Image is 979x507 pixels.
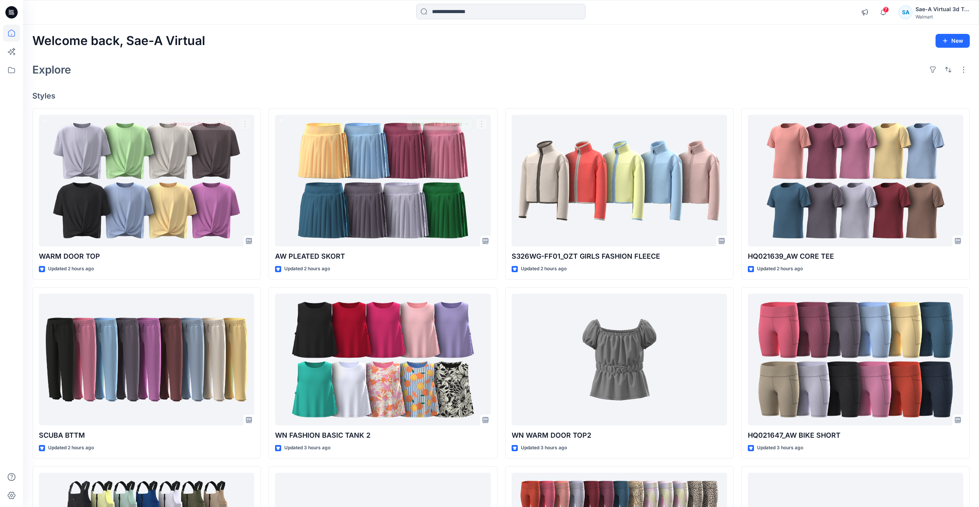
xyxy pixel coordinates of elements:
a: WN WARM DOOR TOP2 [512,294,727,426]
p: Updated 2 hours ago [48,265,94,273]
h2: Explore [32,64,71,76]
a: HQ021639_AW CORE TEE [748,115,963,247]
h4: Styles [32,91,970,100]
p: SCUBA BTTM [39,430,254,441]
p: Updated 3 hours ago [757,444,803,452]
p: Updated 2 hours ago [48,444,94,452]
a: WN FASHION BASIC TANK 2 [275,294,490,426]
p: Updated 3 hours ago [521,444,567,452]
button: New [936,34,970,48]
p: AW PLEATED SKORT [275,251,490,262]
div: Sae-A Virtual 3d Team [916,5,969,14]
h2: Welcome back, Sae-A Virtual [32,34,205,48]
a: HQ021647_AW BIKE SHORT [748,294,963,426]
p: Updated 2 hours ago [521,265,567,273]
span: 7 [883,7,889,13]
p: S326WG-FF01_OZT GIRLS FASHION FLEECE [512,251,727,262]
p: HQ021639_AW CORE TEE [748,251,963,262]
p: WN WARM DOOR TOP2 [512,430,727,441]
div: SA [899,5,912,19]
a: S326WG-FF01_OZT GIRLS FASHION FLEECE [512,115,727,247]
a: WARM DOOR TOP [39,115,254,247]
p: WARM DOOR TOP [39,251,254,262]
p: WN FASHION BASIC TANK 2 [275,430,490,441]
p: Updated 3 hours ago [284,444,330,452]
a: AW PLEATED SKORT [275,115,490,247]
p: HQ021647_AW BIKE SHORT [748,430,963,441]
a: SCUBA BTTM [39,294,254,426]
div: Walmart [916,14,969,20]
p: Updated 2 hours ago [757,265,803,273]
p: Updated 2 hours ago [284,265,330,273]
